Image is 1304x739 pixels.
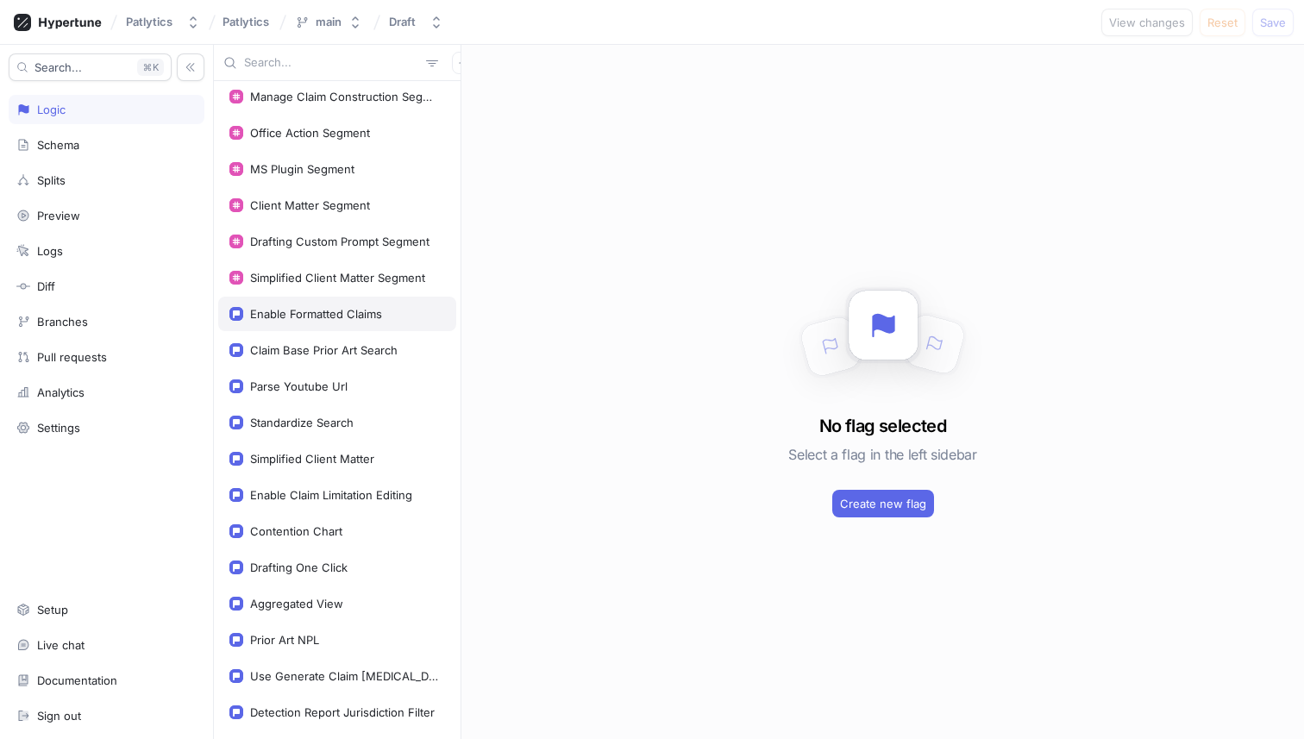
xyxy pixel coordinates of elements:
div: Simplified Client Matter Segment [250,271,425,285]
div: Analytics [37,385,85,399]
div: Documentation [37,673,117,687]
div: Contention Chart [250,524,342,538]
span: Save [1260,17,1286,28]
div: Office Action Segment [250,126,370,140]
div: Live chat [37,638,85,652]
div: Enable Formatted Claims [250,307,382,321]
span: View changes [1109,17,1185,28]
button: View changes [1101,9,1193,36]
div: K [137,59,164,76]
div: Draft [389,15,416,29]
div: Simplified Client Matter [250,452,374,466]
span: Search... [34,62,82,72]
button: Reset [1200,9,1245,36]
div: Pull requests [37,350,107,364]
div: Aggregated View [250,597,343,611]
div: Logs [37,244,63,258]
div: Detection Report Jurisdiction Filter [250,705,435,719]
div: Preview [37,209,80,222]
button: Patlytics [119,8,207,36]
div: Logic [37,103,66,116]
div: Client Matter Segment [250,198,370,212]
div: Patlytics [126,15,172,29]
h5: Select a flag in the left sidebar [788,439,976,470]
a: Documentation [9,666,204,695]
span: Patlytics [223,16,269,28]
button: Draft [382,8,450,36]
span: Reset [1207,17,1238,28]
button: Search...K [9,53,172,81]
div: Diff [37,279,55,293]
span: Create new flag [840,498,926,509]
div: Prior Art NPL [250,633,319,647]
div: Settings [37,421,80,435]
div: Schema [37,138,79,152]
input: Search... [244,54,419,72]
div: Manage Claim Construction Segment [250,90,438,103]
div: Enable Claim Limitation Editing [250,488,412,502]
div: Use Generate Claim [MEDICAL_DATA] [250,669,438,683]
button: Save [1252,9,1294,36]
div: Drafting Custom Prompt Segment [250,235,429,248]
div: Standardize Search [250,416,354,429]
button: Create new flag [832,490,934,517]
div: Setup [37,603,68,617]
div: Branches [37,315,88,329]
div: Sign out [37,709,81,723]
div: Splits [37,173,66,187]
div: Parse Youtube Url [250,379,348,393]
h3: No flag selected [819,413,946,439]
div: MS Plugin Segment [250,162,354,176]
div: main [316,15,342,29]
div: Drafting One Click [250,561,348,574]
div: Claim Base Prior Art Search [250,343,398,357]
button: main [288,8,369,36]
